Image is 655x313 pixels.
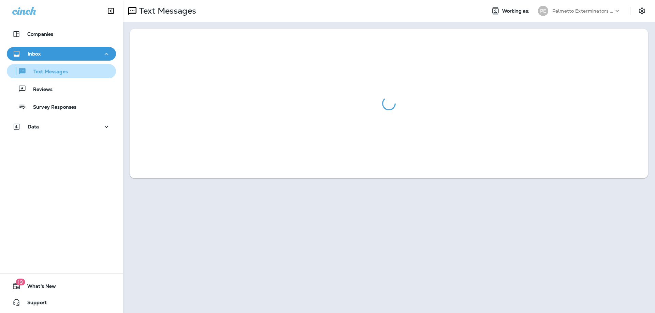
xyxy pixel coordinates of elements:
span: What's New [20,283,56,292]
span: Support [20,300,47,308]
button: Collapse Sidebar [101,4,120,18]
button: Survey Responses [7,99,116,114]
button: Text Messages [7,64,116,78]
span: Working as: [502,8,531,14]
p: Text Messages [27,69,68,75]
p: Inbox [28,51,41,57]
p: Companies [27,31,53,37]
button: Inbox [7,47,116,61]
div: PE [538,6,548,16]
button: Data [7,120,116,134]
span: 19 [16,279,25,285]
button: Support [7,296,116,309]
button: Settings [636,5,648,17]
p: Survey Responses [26,104,76,111]
button: Companies [7,27,116,41]
p: Palmetto Exterminators LLC [552,8,614,14]
p: Reviews [26,87,53,93]
button: 19What's New [7,279,116,293]
p: Text Messages [136,6,196,16]
button: Reviews [7,82,116,96]
p: Data [28,124,39,129]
